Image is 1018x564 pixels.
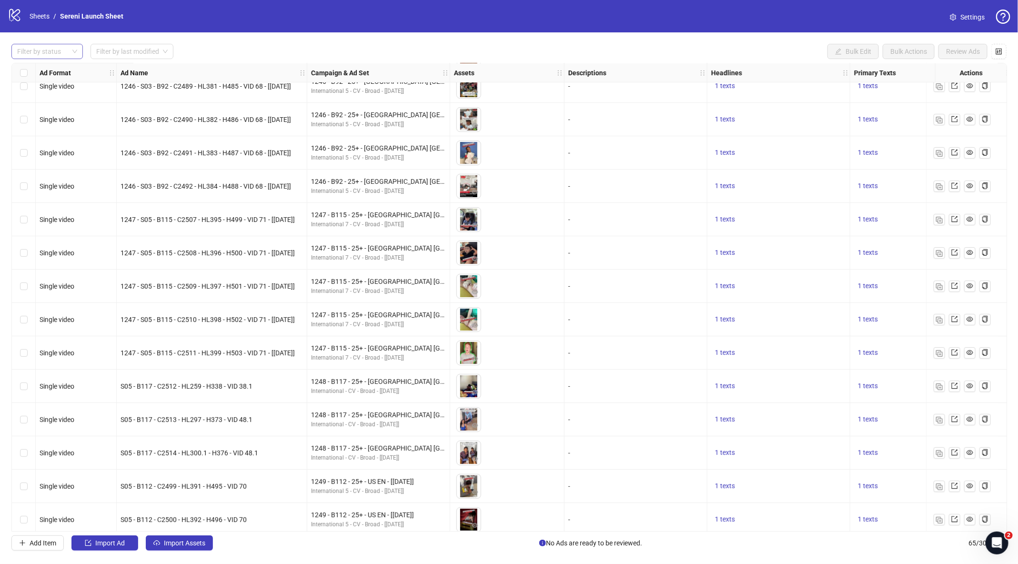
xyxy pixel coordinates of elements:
button: 1 texts [711,514,739,525]
div: Select all rows [12,63,36,82]
button: 1 texts [854,447,882,459]
button: Preview [469,387,481,398]
span: setting [950,14,957,20]
a: Sereni Launch Sheet [58,11,125,21]
span: eye [967,182,973,189]
span: export [951,383,958,389]
button: Bulk Actions [883,44,935,59]
span: eye [472,155,478,162]
span: - [568,216,570,223]
div: Select row 5 [12,170,36,203]
span: copy [982,82,988,89]
span: 1 texts [858,349,878,356]
span: copy [982,149,988,156]
img: Duplicate [936,383,943,390]
div: Select row 12 [12,403,36,436]
button: 1 texts [711,214,739,225]
span: question-circle [996,10,1010,24]
span: S05 - B117 - C2513 - HL297 - H373 - VID 48.1 [121,416,252,423]
button: 1 texts [854,214,882,225]
span: - [568,116,570,123]
img: Asset 1 [457,408,481,432]
button: Preview [469,287,481,298]
button: 1 texts [854,481,882,492]
div: 1246 - B92 - 25+ - [GEOGRAPHIC_DATA] [GEOGRAPHIC_DATA] [GEOGRAPHIC_DATA] - [[DATE]] [311,176,446,187]
div: Select row 2 [12,70,36,103]
button: Review Ads [938,44,988,59]
span: Single video [40,316,74,323]
strong: Assets [454,68,474,78]
span: Single video [40,483,74,490]
span: copy [982,383,988,389]
span: eye [472,322,478,329]
span: export [951,216,958,222]
span: copy [982,449,988,456]
div: 1247 - B115 - 25+ - [GEOGRAPHIC_DATA] [GEOGRAPHIC_DATA] [GEOGRAPHIC_DATA] - [[DATE]] [311,343,446,353]
span: Single video [40,149,74,157]
img: Duplicate [936,83,943,90]
span: 1 texts [715,149,735,156]
div: International 5 - CV - Broad - [[DATE]] [311,120,446,129]
span: S05 - B117 - C2512 - HL259 - H338 - VID 38.1 [121,383,252,390]
span: copy [982,416,988,423]
div: Select row 7 [12,236,36,270]
span: export [951,82,958,89]
span: copy [982,116,988,122]
button: 1 texts [711,181,739,192]
span: 1 texts [715,315,735,323]
span: export [951,483,958,489]
span: 1246 - S03 - B92 - C2489 - HL381 - H485 - VID 68 - [[DATE]] [121,82,291,90]
span: eye [472,255,478,262]
img: Duplicate [936,483,943,490]
span: 1 texts [858,149,878,156]
span: eye [967,516,973,523]
span: eye [472,222,478,229]
button: Duplicate [934,481,945,492]
span: holder [442,70,449,76]
span: eye [967,349,973,356]
span: 1 texts [715,382,735,390]
span: Single video [40,249,74,257]
button: Preview [469,320,481,332]
span: eye [472,522,478,529]
button: Preview [469,453,481,465]
span: holder [849,70,856,76]
span: 1246 - S03 - B92 - C2490 - HL382 - H486 - VID 68 - [[DATE]] [121,116,291,123]
button: 1 texts [711,481,739,492]
img: Asset 1 [457,208,481,232]
span: holder [842,70,849,76]
button: Configure table settings [991,44,1007,59]
strong: Ad Format [40,68,71,78]
button: Duplicate [934,314,945,325]
div: Select row 9 [12,303,36,336]
img: Duplicate [936,517,943,524]
button: 1 texts [854,281,882,292]
span: 1 texts [715,449,735,456]
span: 1 texts [715,515,735,523]
span: Settings [960,12,985,22]
img: Duplicate [936,283,943,290]
button: 1 texts [854,514,882,525]
span: copy [982,483,988,489]
span: Single video [40,449,74,457]
button: Preview [469,520,481,532]
span: - [568,316,570,323]
img: Asset 1 [457,274,481,298]
button: 1 texts [711,247,739,259]
span: export [951,282,958,289]
span: eye [967,383,973,389]
div: Resize Campaign & Ad Set column [447,63,450,82]
span: plus [19,540,26,546]
span: eye [967,483,973,489]
span: control [996,48,1002,55]
img: Duplicate [936,350,943,357]
span: - [568,449,570,457]
button: Import Ad [71,535,138,551]
button: 1 texts [711,314,739,325]
span: Import Assets [164,539,205,547]
span: import [85,540,91,546]
span: eye [472,355,478,362]
span: eye [472,489,478,495]
span: 1 texts [715,182,735,190]
span: Single video [40,416,74,423]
